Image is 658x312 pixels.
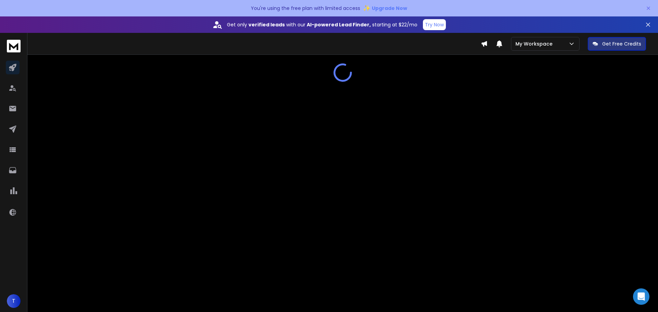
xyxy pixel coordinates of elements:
button: T [7,294,21,308]
span: Upgrade Now [372,5,407,12]
span: ✨ [363,3,370,13]
img: logo [7,40,21,52]
p: Get Free Credits [602,40,641,47]
p: Try Now [425,21,444,28]
p: My Workspace [515,40,555,47]
div: Open Intercom Messenger [633,288,649,305]
button: Get Free Credits [588,37,646,51]
p: Get only with our starting at $22/mo [227,21,417,28]
button: ✨Upgrade Now [363,1,407,15]
strong: verified leads [248,21,285,28]
button: Try Now [423,19,446,30]
strong: AI-powered Lead Finder, [307,21,371,28]
p: You're using the free plan with limited access [251,5,360,12]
